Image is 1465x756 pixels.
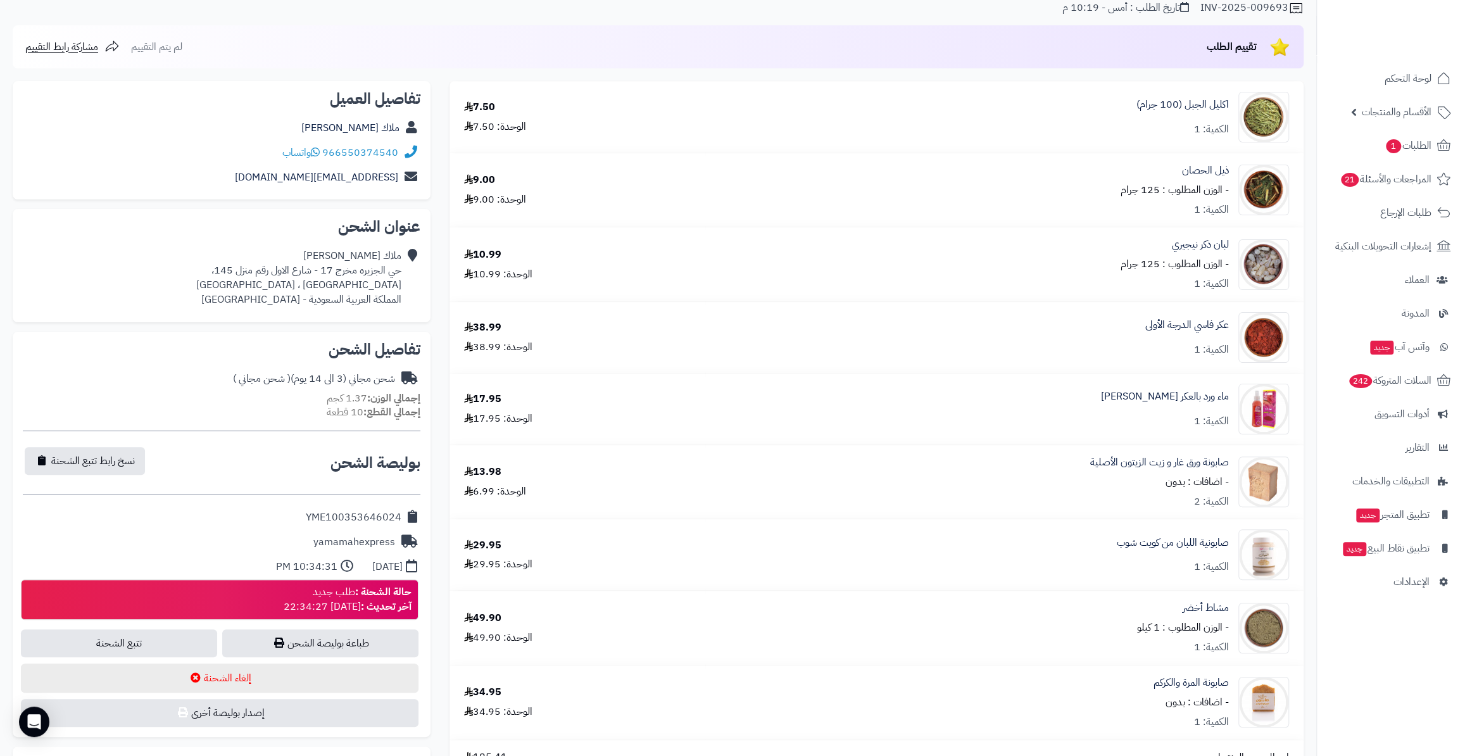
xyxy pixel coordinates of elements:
[464,465,501,479] div: 13.98
[1342,539,1430,557] span: تطبيق نقاط البيع
[1239,457,1288,507] img: 1719055958-Bay%20Leaf%20Soap-90x90.jpg
[1137,620,1229,635] small: - الوزن المطلوب : 1 كيلو
[464,685,501,700] div: 34.95
[1405,271,1430,289] span: العملاء
[282,145,320,160] a: واتساب
[1183,601,1229,615] a: مشاط أخضر
[1239,239,1288,290] img: 1667673192-Frankincense,%20Nigerian,%20Bitter-90x90.jpg
[1239,529,1288,580] img: 1721196908-Frankincense%20Soap%20Mixture-90x90.jpg
[233,372,395,386] div: شحن مجاني (3 الى 14 يوم)
[1324,231,1457,261] a: إشعارات التحويلات البنكية
[1121,182,1229,198] small: - الوزن المطلوب : 125 جرام
[327,405,420,420] small: 10 قطعة
[1385,139,1402,154] span: 1
[1324,365,1457,396] a: السلات المتروكة242
[372,560,403,574] div: [DATE]
[1324,500,1457,530] a: تطبيق المتجرجديد
[1154,676,1229,690] a: صابونة المرة والكركم
[1239,603,1288,653] img: 1728018264-Mushat%20Green-90x90.jpg
[1194,122,1229,137] div: الكمية: 1
[1393,573,1430,591] span: الإعدادات
[1405,439,1430,457] span: التقارير
[464,538,501,553] div: 29.95
[1340,170,1431,188] span: المراجعات والأسئلة
[1166,695,1229,710] small: - اضافات : بدون
[1385,137,1431,154] span: الطلبات
[1194,560,1229,574] div: الكمية: 1
[1385,70,1431,87] span: لوحة التحكم
[1182,163,1229,178] a: ذيل الحصان
[464,120,526,134] div: الوحدة: 7.50
[464,412,532,426] div: الوحدة: 17.95
[1194,203,1229,217] div: الكمية: 1
[361,599,412,614] strong: آخر تحديث :
[1324,63,1457,94] a: لوحة التحكم
[464,705,532,719] div: الوحدة: 34.95
[1324,265,1457,295] a: العملاء
[1324,198,1457,228] a: طلبات الإرجاع
[330,455,420,470] h2: بوليصة الشحن
[363,405,420,420] strong: إجمالي القطع:
[1379,14,1453,41] img: logo-2.png
[284,585,412,614] div: طلب جديد [DATE] 22:34:27
[1324,332,1457,362] a: وآتس آبجديد
[1194,277,1229,291] div: الكمية: 1
[313,535,395,550] div: yamamahexpress
[1356,508,1380,522] span: جديد
[322,145,398,160] a: 966550374540
[1200,1,1304,16] div: INV-2025-009693
[1172,237,1229,252] a: لبان ذكر نيجيري
[1324,567,1457,597] a: الإعدادات
[1335,237,1431,255] span: إشعارات التحويلات البنكية
[1117,536,1229,550] a: صابونية اللبان من كويت شوب
[23,219,420,234] h2: عنوان الشحن
[464,484,526,499] div: الوحدة: 6.99
[1166,474,1229,489] small: - اضافات : بدون
[196,249,401,306] div: ملاك [PERSON_NAME] حي الجزيره مخرج 17 - شارع الاول رقم منزل 145، [GEOGRAPHIC_DATA] ، [GEOGRAPHIC_...
[1194,414,1229,429] div: الكمية: 1
[1090,455,1229,470] a: صابونة ورق غار و زيت الزيتون الأصلية
[1352,472,1430,490] span: التطبيقات والخدمات
[1355,506,1430,524] span: تطبيق المتجر
[1343,542,1366,556] span: جديد
[367,391,420,406] strong: إجمالي الوزن:
[464,100,495,115] div: 7.50
[1101,389,1229,404] a: ماء ورد بالعكر [PERSON_NAME]
[1145,318,1229,332] a: عكر فاسي الدرجة الأولى
[1239,92,1288,142] img: %20%D8%A7%D9%84%D8%AC%D8%A8%D9%84-90x90.jpg
[464,631,532,645] div: الوحدة: 49.90
[355,584,412,600] strong: حالة الشحنة :
[233,371,291,386] span: ( شحن مجاني )
[1136,98,1229,112] a: اكليل الجبل (100 جرام)
[21,699,418,727] button: إصدار بوليصة أخرى
[464,557,532,572] div: الوحدة: 29.95
[1194,343,1229,357] div: الكمية: 1
[23,342,420,357] h2: تفاصيل الشحن
[1324,298,1457,329] a: المدونة
[1239,677,1288,728] img: 1735843653-Myrrh%20and%20Turmeric%20Soap%201-90x90.jpg
[1194,640,1229,655] div: الكمية: 1
[301,120,399,135] a: ملاك [PERSON_NAME]
[1324,533,1457,564] a: تطبيق نقاط البيعجديد
[464,611,501,626] div: 49.90
[25,39,120,54] a: مشاركة رابط التقييم
[1362,103,1431,121] span: الأقسام والمنتجات
[1194,495,1229,509] div: الكمية: 2
[235,170,398,185] a: [EMAIL_ADDRESS][DOMAIN_NAME]
[1374,405,1430,423] span: أدوات التسويق
[1062,1,1189,15] div: تاريخ الطلب : أمس - 10:19 م
[276,560,337,574] div: 10:34:31 PM
[1207,39,1257,54] span: تقييم الطلب
[222,629,418,657] a: طباعة بوليصة الشحن
[464,248,501,262] div: 10.99
[25,447,145,475] button: نسخ رابط تتبع الشحنة
[21,664,418,693] button: إلغاء الشحنة
[1324,164,1457,194] a: المراجعات والأسئلة21
[1239,165,1288,215] img: 1650694361-Hosetail-90x90.jpg
[1348,372,1431,389] span: السلات المتروكة
[1340,172,1360,187] span: 21
[1348,374,1373,389] span: 242
[1370,341,1393,355] span: جديد
[464,320,501,335] div: 38.99
[327,391,420,406] small: 1.37 كجم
